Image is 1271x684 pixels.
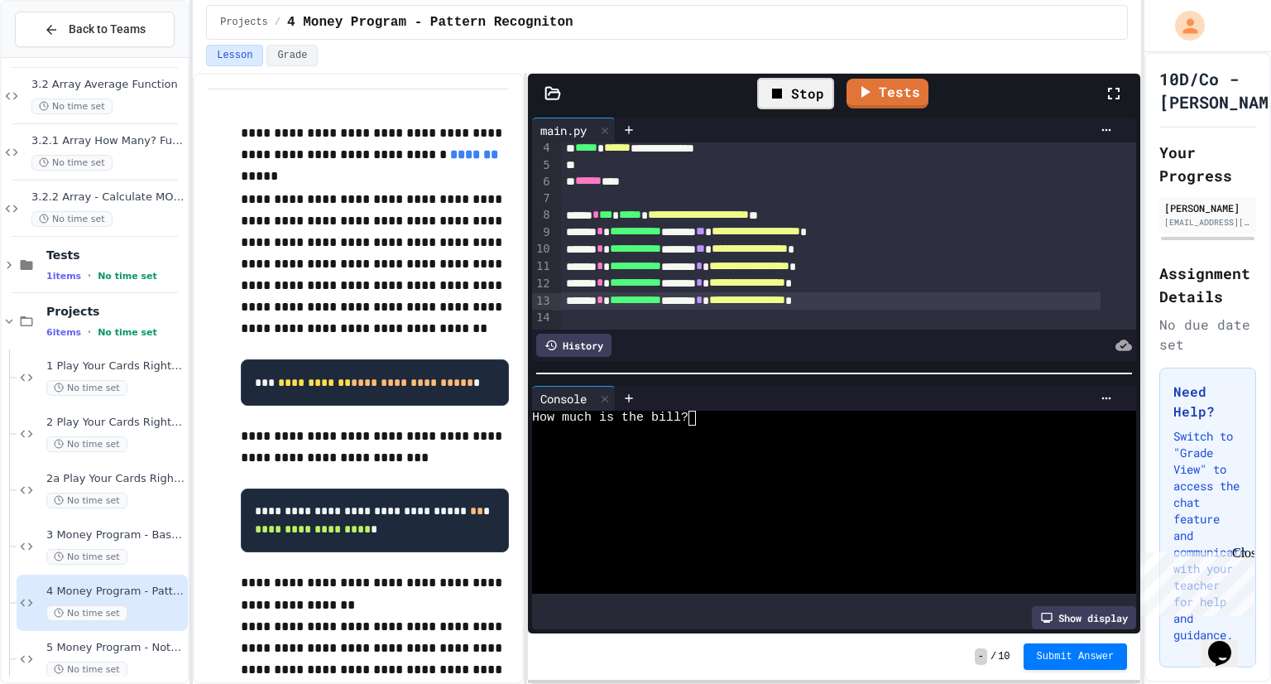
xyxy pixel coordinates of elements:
[757,78,834,109] div: Stop
[532,118,616,142] div: main.py
[532,140,553,157] div: 4
[532,207,553,224] div: 8
[532,122,595,139] div: main.py
[1159,262,1256,308] h2: Assignment Details
[46,416,185,430] span: 2 Play Your Cards Right - Improved
[1164,216,1251,229] div: [EMAIL_ADDRESS][DOMAIN_NAME]
[1024,643,1128,670] button: Submit Answer
[1037,650,1115,663] span: Submit Answer
[1032,606,1136,629] div: Show display
[1159,315,1256,354] div: No due date set
[31,155,113,171] span: No time set
[532,157,553,174] div: 5
[46,605,127,621] span: No time set
[532,190,553,207] div: 7
[1158,7,1209,45] div: My Account
[31,211,113,227] span: No time set
[88,325,91,339] span: •
[46,327,81,338] span: 6 items
[206,45,263,66] button: Lesson
[46,493,127,508] span: No time set
[31,134,185,148] span: 3.2.1 Array How Many? Function
[69,21,146,38] span: Back to Teams
[1201,618,1254,667] iframe: chat widget
[532,411,688,426] span: How much is the bill?
[1164,200,1251,215] div: [PERSON_NAME]
[46,528,185,542] span: 3 Money Program - Basic Version
[46,248,185,263] span: Tests
[46,585,185,599] span: 4 Money Program - Pattern Recogniton
[15,12,175,47] button: Back to Teams
[46,271,81,282] span: 1 items
[1159,141,1256,187] h2: Your Progress
[1173,382,1242,421] h3: Need Help?
[847,79,928,108] a: Tests
[220,16,268,29] span: Projects
[46,380,127,396] span: No time set
[532,386,616,411] div: Console
[532,310,553,326] div: 14
[532,224,553,242] div: 9
[46,641,185,655] span: 5 Money Program - Notes and Coins
[975,648,987,665] span: -
[46,549,127,565] span: No time set
[998,650,1010,663] span: 10
[287,12,573,32] span: 4 Money Program - Pattern Recogniton
[46,472,185,486] span: 2a Play Your Cards Right - PyGame
[1134,546,1254,616] iframe: chat widget
[1173,428,1242,643] p: Switch to "Grade View" to access the chat feature and communicate with your teacher for help and ...
[98,271,157,282] span: No time set
[532,276,553,293] div: 12
[46,436,127,452] span: No time set
[532,241,553,258] div: 10
[532,258,553,276] div: 11
[46,359,185,373] span: 1 Play Your Cards Right - Basic Version
[275,16,281,29] span: /
[536,334,612,357] div: History
[31,78,185,92] span: 3.2 Array Average Function
[46,304,185,319] span: Projects
[532,390,595,407] div: Console
[532,174,553,191] div: 6
[31,190,185,205] span: 3.2.2 Array - Calculate MODE Function
[98,327,157,338] span: No time set
[88,269,91,282] span: •
[532,293,553,311] div: 13
[46,662,127,677] span: No time set
[266,45,318,66] button: Grade
[31,99,113,114] span: No time set
[990,650,996,663] span: /
[7,7,114,105] div: Chat with us now!Close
